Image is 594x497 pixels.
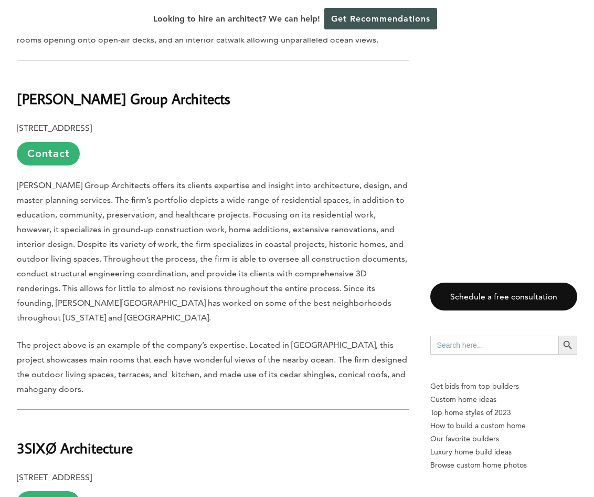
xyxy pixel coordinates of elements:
[562,339,574,351] svg: Search
[430,419,577,432] a: How to build a custom home
[430,336,558,355] input: Search here...
[430,393,577,406] a: Custom home ideas
[17,89,230,108] b: [PERSON_NAME] Group Architects
[17,340,407,394] span: The project above is an example of the company’s expertise. Located in [GEOGRAPHIC_DATA], this pr...
[17,5,404,45] span: The home featured here is one example from their extensive portfolio demonstrating the firm’s tal...
[324,8,437,29] a: Get Recommendations
[430,380,577,393] p: Get bids from top builders
[17,142,80,165] a: Contact
[430,406,577,419] a: Top home styles of 2023
[17,123,92,133] b: [STREET_ADDRESS]
[430,283,577,310] a: Schedule a free consultation
[17,472,92,482] b: [STREET_ADDRESS]
[393,421,581,484] iframe: Drift Widget Chat Controller
[17,180,408,323] span: [PERSON_NAME] Group Architects offers its clients expertise and insight into architecture, design...
[17,439,133,457] b: 3SIXØ Architecture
